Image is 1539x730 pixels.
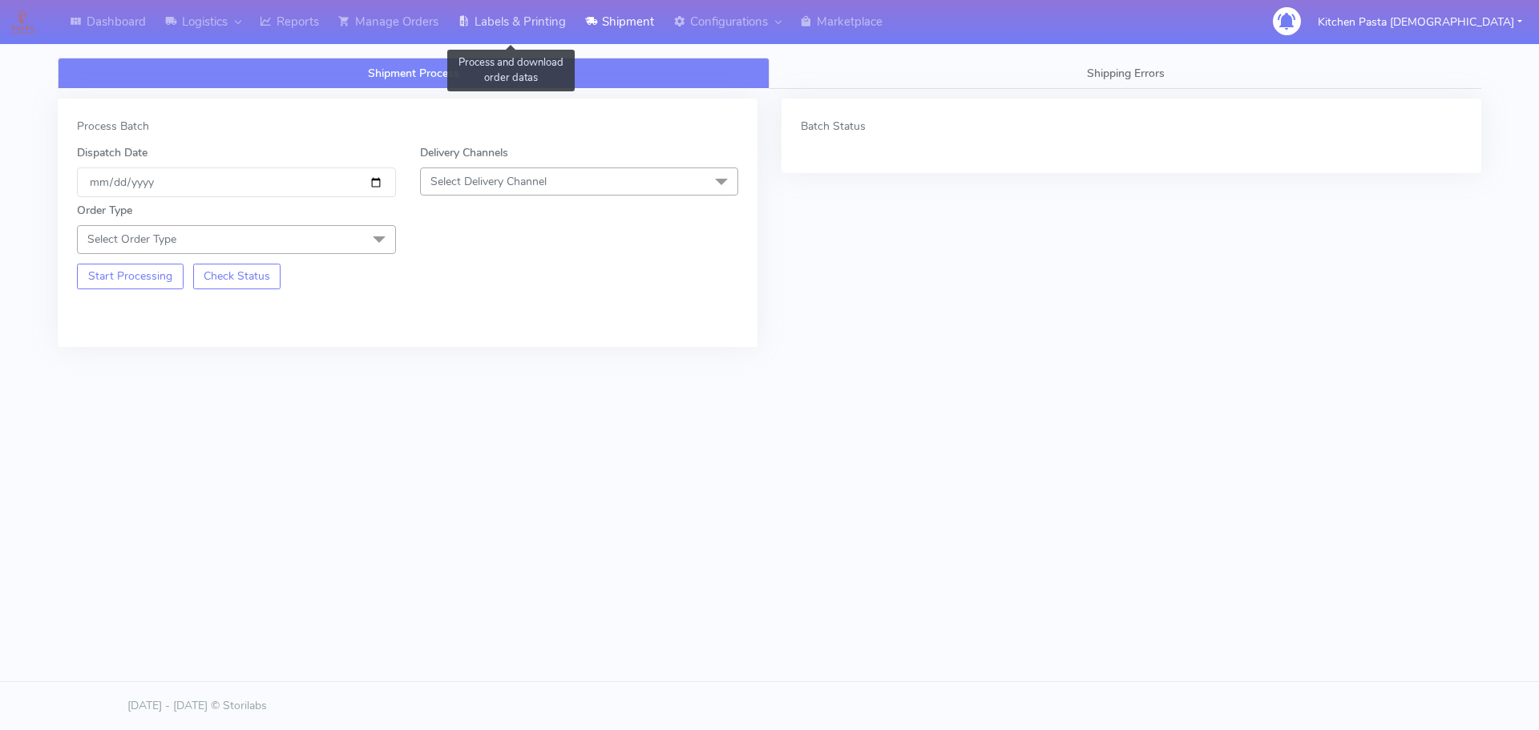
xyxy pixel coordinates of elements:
label: Delivery Channels [420,144,508,161]
div: Batch Status [801,118,1462,135]
button: Kitchen Pasta [DEMOGRAPHIC_DATA] [1306,6,1534,38]
button: Start Processing [77,264,184,289]
ul: Tabs [58,58,1481,89]
label: Dispatch Date [77,144,147,161]
span: Select Order Type [87,232,176,247]
div: Process Batch [77,118,738,135]
span: Shipping Errors [1087,66,1165,81]
label: Order Type [77,202,132,219]
button: Check Status [193,264,281,289]
span: Select Delivery Channel [430,174,547,189]
span: Shipment Process [368,66,459,81]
